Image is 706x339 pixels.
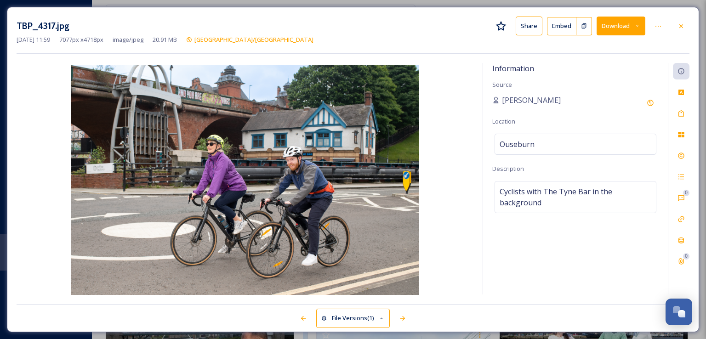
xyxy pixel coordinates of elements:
[316,309,390,328] button: File Versions(1)
[666,299,692,325] button: Open Chat
[492,164,524,173] span: Description
[492,117,515,125] span: Location
[547,17,576,35] button: Embed
[597,17,645,35] button: Download
[502,95,561,106] span: [PERSON_NAME]
[17,65,473,297] img: TBP_4317.jpg
[516,17,542,35] button: Share
[153,35,177,44] span: 20.91 MB
[113,35,143,44] span: image/jpeg
[500,139,535,150] span: Ouseburn
[683,190,689,196] div: 0
[17,19,69,33] h3: TBP_4317.jpg
[492,63,534,73] span: Information
[500,186,651,208] span: Cyclists with The Tyne Bar in the background
[683,253,689,260] div: 0
[59,35,103,44] span: 7077 px x 4718 px
[17,35,50,44] span: [DATE] 11:59
[194,35,313,44] span: [GEOGRAPHIC_DATA]/[GEOGRAPHIC_DATA]
[492,80,512,89] span: Source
